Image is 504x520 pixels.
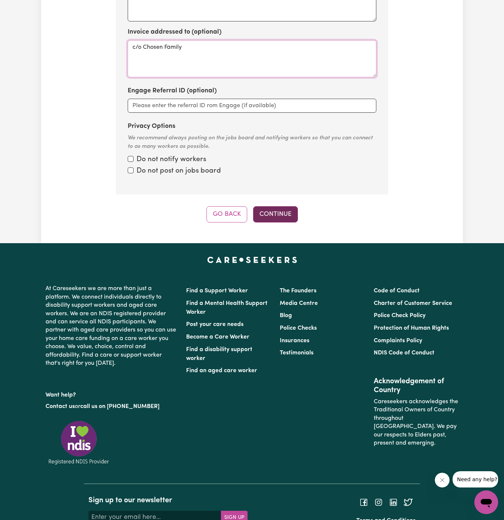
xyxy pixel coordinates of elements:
label: Do not notify workers [137,154,206,165]
a: Find a Support Worker [186,288,248,294]
a: Protection of Human Rights [374,325,449,331]
button: Go Back [206,206,247,222]
a: Find a disability support worker [186,347,252,361]
a: Testimonials [280,350,313,356]
a: call us on [PHONE_NUMBER] [80,404,159,409]
label: Invoice addressed to (optional) [128,27,222,37]
a: Complaints Policy [374,338,422,344]
p: Want help? [46,388,177,399]
a: Follow Careseekers on LinkedIn [389,499,398,505]
a: Blog [280,313,292,319]
div: We recommend always posting on the jobs board and notifying workers so that you can connect to as... [128,134,376,151]
a: Find an aged care worker [186,368,257,374]
label: Do not post on jobs board [137,166,221,177]
a: Media Centre [280,300,318,306]
a: Careseekers home page [207,256,297,262]
a: Contact us [46,404,75,409]
a: Become a Care Worker [186,334,249,340]
p: or [46,400,177,414]
label: Privacy Options [128,122,175,131]
a: Charter of Customer Service [374,300,452,306]
h2: Sign up to our newsletter [88,496,248,505]
iframe: Close message [435,473,450,487]
a: Code of Conduct [374,288,420,294]
a: Follow Careseekers on Twitter [404,499,413,505]
a: NDIS Code of Conduct [374,350,434,356]
p: Careseekers acknowledges the Traditional Owners of Country throughout [GEOGRAPHIC_DATA]. We pay o... [374,395,458,450]
iframe: Button to launch messaging window [474,490,498,514]
a: Police Checks [280,325,317,331]
iframe: Message from company [453,471,498,487]
label: Engage Referral ID (optional) [128,86,217,96]
a: Find a Mental Health Support Worker [186,300,268,315]
a: Insurances [280,338,309,344]
input: Please enter the referral ID rom Engage (if available) [128,99,376,113]
img: Registered NDIS provider [46,419,112,466]
p: At Careseekers we are more than just a platform. We connect individuals directly to disability su... [46,282,177,370]
a: The Founders [280,288,316,294]
a: Follow Careseekers on Facebook [359,499,368,505]
h2: Acknowledgement of Country [374,377,458,395]
a: Post your care needs [186,322,243,327]
a: Follow Careseekers on Instagram [374,499,383,505]
textarea: c/o Chosen Family [128,40,376,77]
a: Police Check Policy [374,313,426,319]
button: Continue [253,206,298,222]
